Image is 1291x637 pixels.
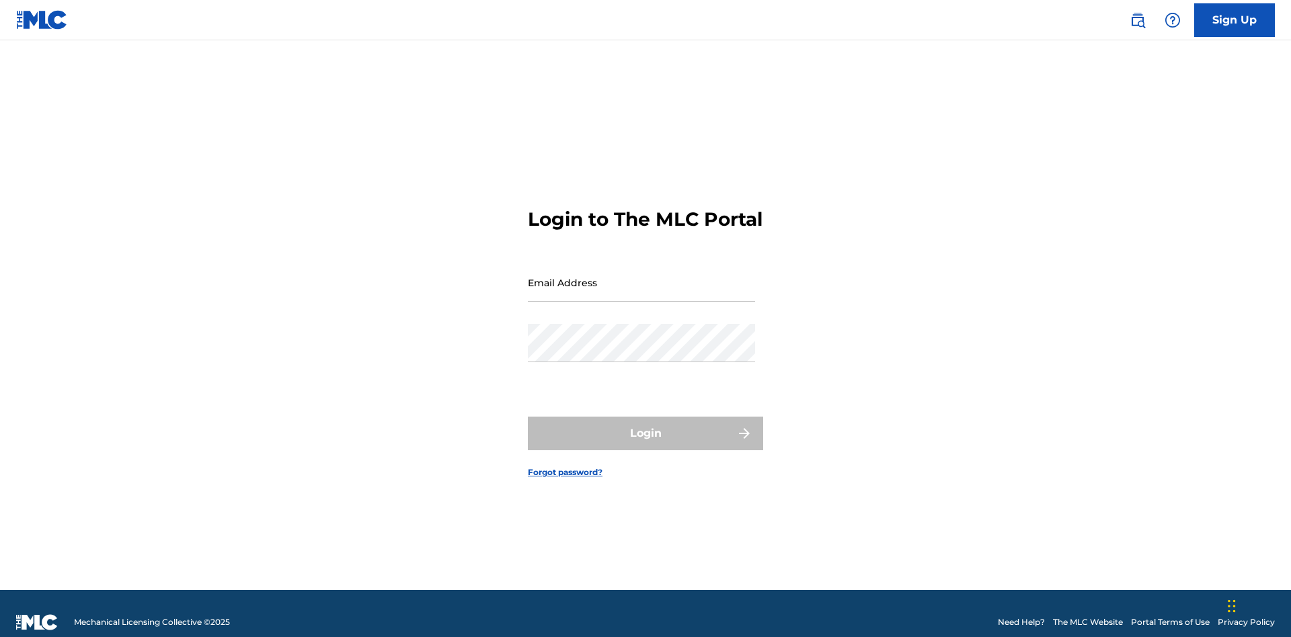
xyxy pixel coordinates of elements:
iframe: Chat Widget [1224,572,1291,637]
img: logo [16,614,58,630]
a: The MLC Website [1053,616,1123,628]
img: search [1130,12,1146,28]
div: Help [1159,7,1186,34]
img: MLC Logo [16,10,68,30]
div: Drag [1228,586,1236,626]
a: Public Search [1124,7,1151,34]
img: help [1165,12,1181,28]
a: Sign Up [1194,3,1275,37]
a: Need Help? [998,616,1045,628]
a: Forgot password? [528,466,602,478]
span: Mechanical Licensing Collective © 2025 [74,616,230,628]
h3: Login to The MLC Portal [528,208,762,231]
a: Privacy Policy [1218,616,1275,628]
a: Portal Terms of Use [1131,616,1210,628]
